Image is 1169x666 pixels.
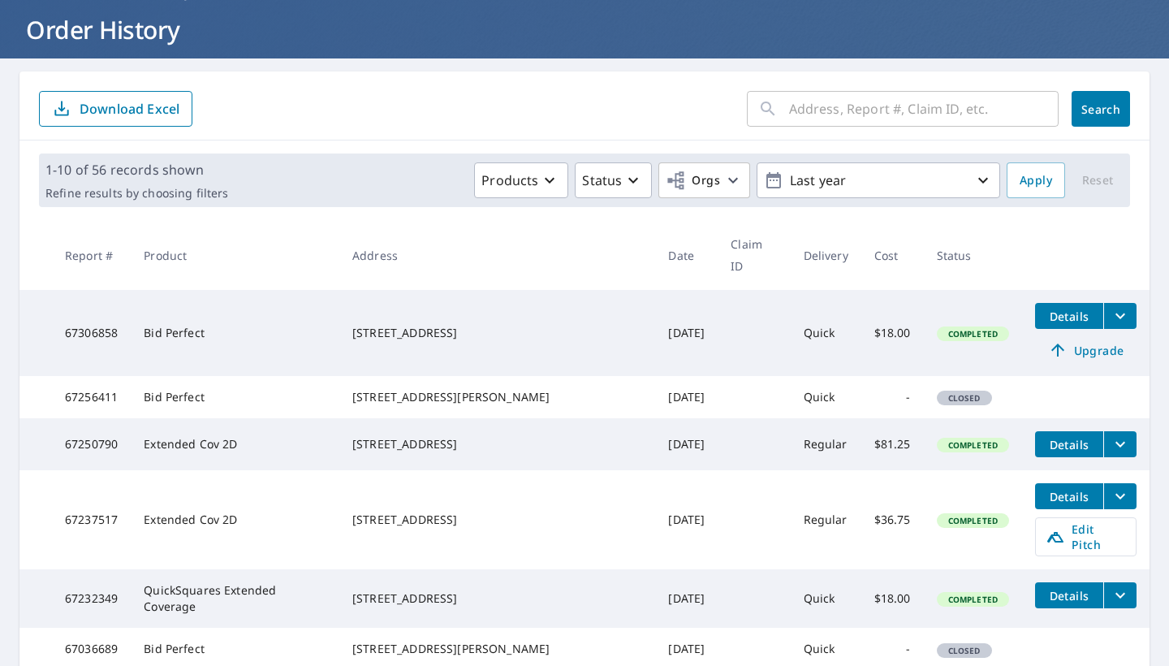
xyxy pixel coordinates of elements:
[666,171,720,191] span: Orgs
[861,376,924,418] td: -
[938,392,990,404] span: Closed
[352,641,642,657] div: [STREET_ADDRESS][PERSON_NAME]
[789,86,1059,132] input: Address, Report #, Claim ID, etc.
[1035,483,1103,509] button: detailsBtn-67237517
[861,470,924,569] td: $36.75
[655,418,718,470] td: [DATE]
[1103,483,1137,509] button: filesDropdownBtn-67237517
[861,220,924,290] th: Cost
[938,645,990,656] span: Closed
[131,376,339,418] td: Bid Perfect
[131,220,339,290] th: Product
[352,325,642,341] div: [STREET_ADDRESS]
[791,376,861,418] td: Quick
[861,290,924,376] td: $18.00
[1007,162,1065,198] button: Apply
[655,290,718,376] td: [DATE]
[131,470,339,569] td: Extended Cov 2D
[791,290,861,376] td: Quick
[791,220,861,290] th: Delivery
[1103,582,1137,608] button: filesDropdownBtn-67232349
[1045,489,1094,504] span: Details
[52,376,131,418] td: 67256411
[352,389,642,405] div: [STREET_ADDRESS][PERSON_NAME]
[861,569,924,628] td: $18.00
[352,590,642,607] div: [STREET_ADDRESS]
[19,13,1150,46] h1: Order History
[45,160,228,179] p: 1-10 of 56 records shown
[352,436,642,452] div: [STREET_ADDRESS]
[474,162,568,198] button: Products
[481,171,538,190] p: Products
[1035,431,1103,457] button: detailsBtn-67250790
[339,220,655,290] th: Address
[791,418,861,470] td: Regular
[655,569,718,628] td: [DATE]
[938,439,1007,451] span: Completed
[655,470,718,569] td: [DATE]
[131,290,339,376] td: Bid Perfect
[1103,303,1137,329] button: filesDropdownBtn-67306858
[655,376,718,418] td: [DATE]
[1103,431,1137,457] button: filesDropdownBtn-67250790
[1072,91,1130,127] button: Search
[52,418,131,470] td: 67250790
[52,470,131,569] td: 67237517
[938,515,1007,526] span: Completed
[658,162,750,198] button: Orgs
[1035,517,1137,556] a: Edit Pitch
[131,418,339,470] td: Extended Cov 2D
[655,220,718,290] th: Date
[1045,437,1094,452] span: Details
[783,166,973,195] p: Last year
[791,569,861,628] td: Quick
[757,162,1000,198] button: Last year
[1035,582,1103,608] button: detailsBtn-67232349
[1035,303,1103,329] button: detailsBtn-67306858
[861,418,924,470] td: $81.25
[791,470,861,569] td: Regular
[1045,309,1094,324] span: Details
[1045,340,1127,360] span: Upgrade
[1020,171,1052,191] span: Apply
[575,162,652,198] button: Status
[1045,588,1094,603] span: Details
[924,220,1022,290] th: Status
[1035,337,1137,363] a: Upgrade
[39,91,192,127] button: Download Excel
[1085,102,1117,117] span: Search
[718,220,790,290] th: Claim ID
[80,100,179,118] p: Download Excel
[1046,521,1126,552] span: Edit Pitch
[45,186,228,201] p: Refine results by choosing filters
[52,569,131,628] td: 67232349
[52,290,131,376] td: 67306858
[582,171,622,190] p: Status
[938,594,1007,605] span: Completed
[131,569,339,628] td: QuickSquares Extended Coverage
[938,328,1007,339] span: Completed
[52,220,131,290] th: Report #
[352,512,642,528] div: [STREET_ADDRESS]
